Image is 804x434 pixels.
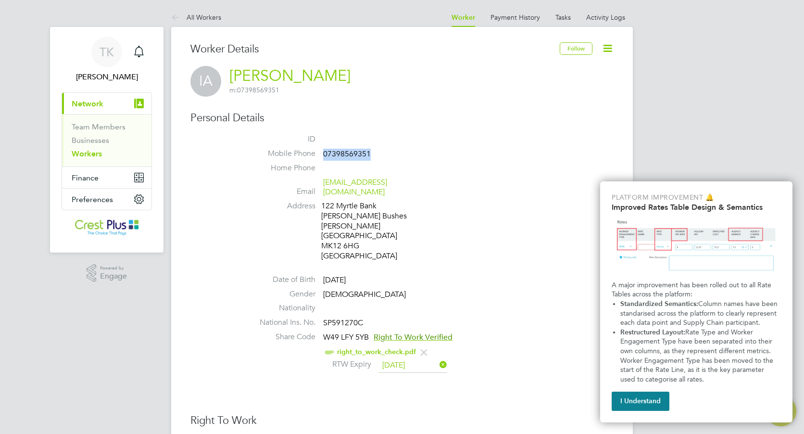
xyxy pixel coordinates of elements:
[612,216,781,277] img: Updated Rates Table Design & Semantics
[452,13,475,22] a: Worker
[72,99,103,108] span: Network
[620,328,775,383] span: Rate Type and Worker Engagement Type have been separated into their own columns, as they represen...
[620,328,685,336] strong: Restructured Layout:
[248,187,315,197] label: Email
[72,173,99,182] span: Finance
[323,290,406,299] span: [DEMOGRAPHIC_DATA]
[248,303,315,313] label: Nationality
[337,348,416,356] a: right_to_work_check.pdf
[248,163,315,173] label: Home Phone
[612,392,669,411] button: I Understand
[321,201,413,261] div: 122 Myrtle Bank [PERSON_NAME] Bushes [PERSON_NAME][GEOGRAPHIC_DATA] MK12 6HG [GEOGRAPHIC_DATA]
[248,134,315,144] label: ID
[248,318,315,328] label: National Ins. No.
[323,359,371,370] label: RTW Expiry
[75,220,139,235] img: crestplusoperations-logo-retina.png
[229,66,351,85] a: [PERSON_NAME]
[62,220,152,235] a: Go to home page
[100,46,114,58] span: TK
[379,358,447,373] input: Select one
[323,318,363,328] span: SP591270C
[190,111,614,125] h3: Personal Details
[171,13,221,22] a: All Workers
[62,37,152,83] a: Go to account details
[555,13,571,22] a: Tasks
[72,122,126,131] a: Team Members
[560,42,592,55] button: Follow
[323,178,387,197] a: [EMAIL_ADDRESS][DOMAIN_NAME]
[620,300,779,327] span: Column names have been standarised across the platform to clearly represent each data point and S...
[100,272,127,281] span: Engage
[72,149,102,158] a: Workers
[248,149,315,159] label: Mobile Phone
[612,193,781,203] p: Platform Improvement 🔔
[248,289,315,299] label: Gender
[323,275,346,285] span: [DATE]
[62,71,152,83] span: Tom Keightley
[190,66,221,97] span: IA
[72,136,109,145] a: Businesses
[248,201,315,211] label: Address
[100,264,127,272] span: Powered by
[586,13,625,22] a: Activity Logs
[72,195,113,204] span: Preferences
[612,281,781,299] p: A major improvement has been rolled out to all Rate Tables across the platform:
[248,275,315,285] label: Date of Birth
[323,149,371,159] span: 07398569351
[612,203,781,212] h2: Improved Rates Table Design & Semantics
[248,332,315,342] label: Share Code
[490,13,540,22] a: Payment History
[600,181,792,422] div: Improved Rate Table Semantics
[229,86,279,94] span: 07398569351
[323,332,369,342] span: W49 LFY 5YB
[620,300,698,308] strong: Standardized Semantics:
[374,332,452,342] span: Right To Work Verified
[50,27,163,253] nav: Main navigation
[190,42,560,56] h3: Worker Details
[229,86,237,94] span: m:
[190,414,614,428] h3: Right To Work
